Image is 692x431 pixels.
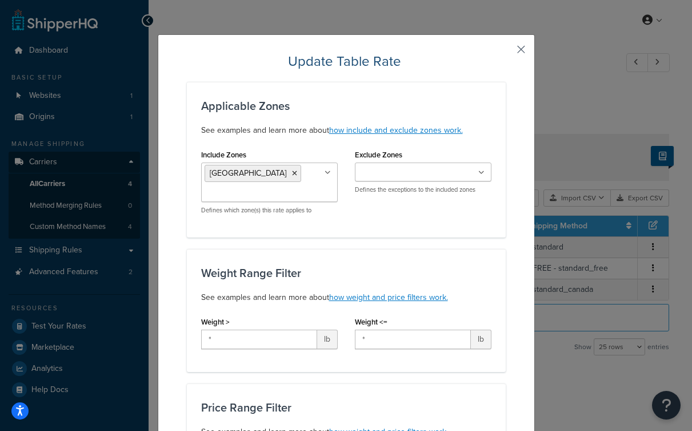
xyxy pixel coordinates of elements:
[201,206,338,215] p: Defines which zone(s) this rate applies to
[471,330,491,349] span: lb
[317,330,338,349] span: lb
[187,52,506,70] h2: Update Table Rate
[329,124,463,136] a: how include and exclude zones work.
[355,151,402,159] label: Exclude Zones
[210,167,286,179] span: [GEOGRAPHIC_DATA]
[201,124,491,137] p: See examples and learn more about
[201,151,246,159] label: Include Zones
[329,291,448,303] a: how weight and price filters work.
[201,318,230,326] label: Weight >
[201,267,491,279] h3: Weight Range Filter
[201,291,491,305] p: See examples and learn more about
[201,100,491,112] h3: Applicable Zones
[355,318,387,326] label: Weight <=
[355,185,491,194] p: Defines the exceptions to the included zones
[201,401,491,414] h3: Price Range Filter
